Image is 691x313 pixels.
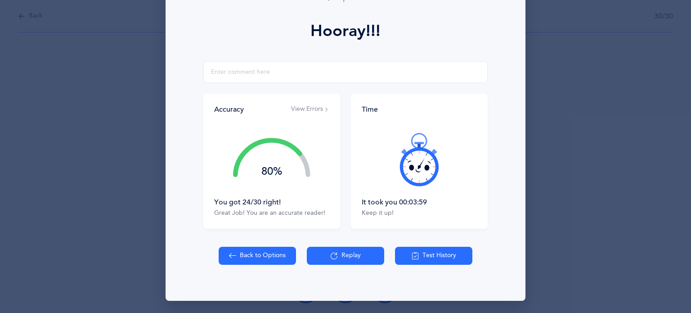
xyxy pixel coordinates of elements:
[203,61,488,83] input: Enter comment here
[214,197,329,207] div: You got 24/30 right!
[233,166,310,177] div: 80%
[214,104,244,114] div: Accuracy
[362,197,477,207] div: It took you 00:03:59
[307,247,384,265] button: Replay
[310,19,381,43] div: Hooray!!!
[362,104,477,114] div: Time
[395,247,472,265] button: Test History
[291,105,329,114] button: View Errors
[219,247,296,265] button: Back to Options
[362,209,477,218] div: Keep it up!
[214,209,329,218] div: Great Job! You are an accurate reader!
